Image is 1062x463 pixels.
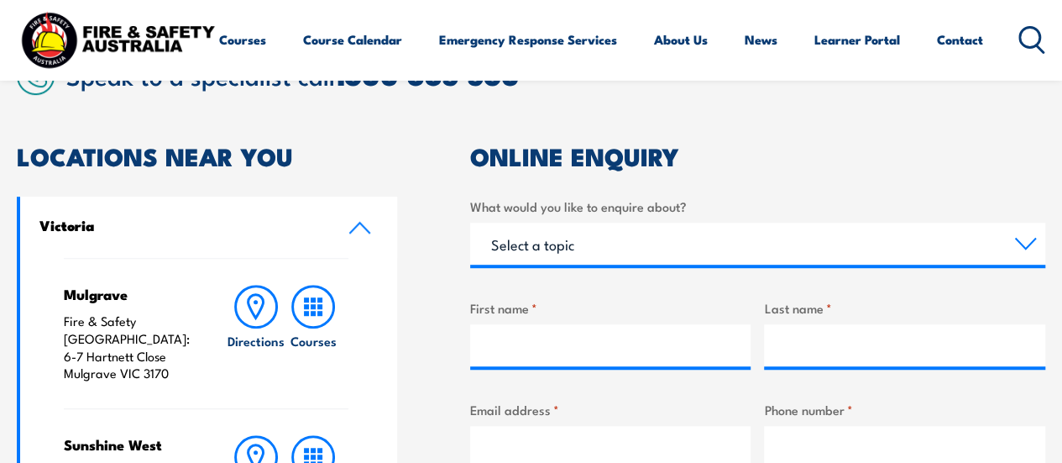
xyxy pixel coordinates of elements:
[64,435,196,454] h4: Sunshine West
[66,59,1045,90] h2: Speak to a specialist call
[228,285,285,382] a: Directions
[64,285,196,303] h4: Mulgrave
[290,332,337,350] h6: Courses
[764,400,1045,419] label: Phone number
[470,400,751,419] label: Email address
[654,19,708,60] a: About Us
[228,332,285,350] h6: Directions
[285,285,342,382] a: Courses
[64,313,196,382] p: Fire & Safety [GEOGRAPHIC_DATA]: 6-7 Hartnett Close Mulgrave VIC 3170
[814,19,900,60] a: Learner Portal
[20,197,397,258] a: Victoria
[39,216,322,234] h4: Victoria
[470,145,1045,166] h2: ONLINE ENQUIRY
[745,19,777,60] a: News
[470,197,1045,216] label: What would you like to enquire about?
[17,145,397,166] h2: LOCATIONS NEAR YOU
[470,298,751,318] label: First name
[764,298,1045,318] label: Last name
[937,19,983,60] a: Contact
[303,19,402,60] a: Course Calendar
[439,19,617,60] a: Emergency Response Services
[219,19,266,60] a: Courses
